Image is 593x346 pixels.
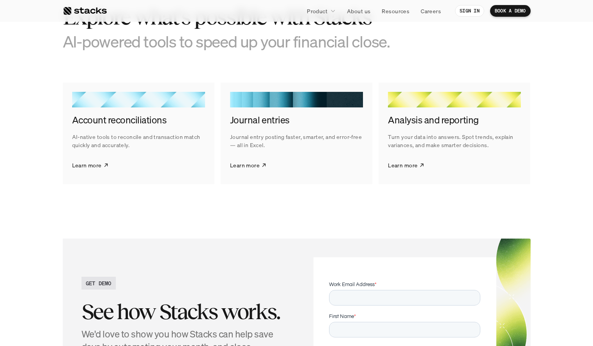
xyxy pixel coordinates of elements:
h2: See how Stacks works. [81,300,290,324]
a: Learn more [230,155,267,175]
p: Careers [421,7,441,15]
a: Privacy Policy [92,148,126,154]
h4: Journal entries [230,114,363,127]
a: Careers [416,4,446,18]
p: Product [307,7,327,15]
p: BOOK A DEMO [495,8,526,14]
a: BOOK A DEMO [490,5,531,17]
h4: Analysis and reporting [388,114,521,127]
a: Learn more [388,155,425,175]
p: About us [347,7,370,15]
p: SIGN IN [460,8,480,14]
a: About us [342,4,375,18]
h2: Explore what's possible with Stacks [63,5,414,29]
a: Resources [377,4,414,18]
p: Learn more [230,161,260,169]
p: Learn more [388,161,418,169]
h2: GET DEMO [86,279,112,287]
h4: Account reconciliations [72,114,205,127]
p: Resources [382,7,409,15]
p: AI-native tools to reconcile and transaction match quickly and accurately. [72,133,205,149]
p: Learn more [72,161,102,169]
a: Learn more [72,155,109,175]
p: Journal entry posting faster, smarter, and error-free — all in Excel. [230,133,363,149]
a: SIGN IN [455,5,484,17]
p: Turn your data into answers. Spot trends, explain variances, and make smarter decisions. [388,133,521,149]
h3: AI-powered tools to speed up your financial close. [63,32,414,51]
